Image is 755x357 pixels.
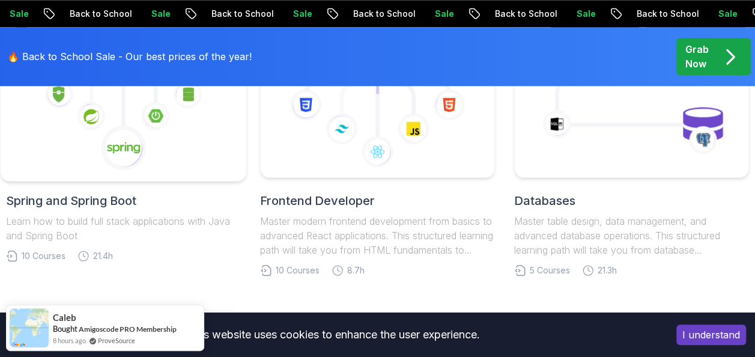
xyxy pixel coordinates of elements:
[693,8,732,20] p: Sale
[79,324,177,334] a: Amigoscode PRO Membership
[53,335,86,346] span: 8 hours ago
[551,8,590,20] p: Sale
[53,313,76,323] span: Caleb
[470,8,551,20] p: Back to School
[685,42,709,71] p: Grab Now
[611,8,693,20] p: Back to School
[93,250,113,262] span: 21.4h
[98,335,135,346] a: ProveSource
[260,192,495,209] h2: Frontend Developer
[410,8,448,20] p: Sale
[530,264,570,276] span: 5 Courses
[186,8,268,20] p: Back to School
[7,49,252,64] p: 🔥 Back to School Sale - Our best prices of the year!
[6,28,241,262] a: Spring and Spring BootLearn how to build full stack applications with Java and Spring Boot10 Cour...
[328,8,410,20] p: Back to School
[514,192,749,209] h2: Databases
[22,250,65,262] span: 10 Courses
[514,28,749,276] a: DatabasesMaster table design, data management, and advanced database operations. This structured ...
[6,214,241,243] p: Learn how to build full stack applications with Java and Spring Boot
[260,28,495,276] a: Frontend DeveloperMaster modern frontend development from basics to advanced React applications. ...
[514,214,749,257] p: Master table design, data management, and advanced database operations. This structured learning ...
[9,322,658,348] div: This website uses cookies to enhance the user experience.
[347,264,365,276] span: 8.7h
[260,214,495,257] p: Master modern frontend development from basics to advanced React applications. This structured le...
[6,192,241,209] h2: Spring and Spring Boot
[44,8,126,20] p: Back to School
[676,325,746,345] button: Accept cookies
[53,324,77,334] span: Bought
[10,308,49,347] img: provesource social proof notification image
[268,8,306,20] p: Sale
[126,8,165,20] p: Sale
[276,264,320,276] span: 10 Courses
[598,264,617,276] span: 21.3h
